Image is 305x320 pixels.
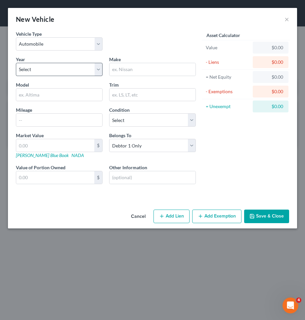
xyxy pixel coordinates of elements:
input: ex. Altima [16,89,102,101]
input: ex. LS, LT, etc [109,89,196,101]
label: Asset Calculator [206,32,240,39]
div: $0.00 [258,103,283,110]
span: Belongs To [109,133,131,138]
div: = Net Equity [206,74,250,80]
label: Mileage [16,106,32,113]
span: 4 [296,298,301,303]
label: Value of Portion Owned [16,164,65,171]
input: -- [16,114,102,126]
input: 0.00 [16,171,94,184]
div: $ [94,171,102,184]
a: NADA [71,152,84,158]
button: Cancel [126,210,151,223]
div: $0.00 [258,74,283,80]
span: Make [109,57,121,62]
button: Add Exemption [192,210,241,223]
div: $ [94,139,102,152]
button: Add Lien [153,210,190,223]
div: - Exemptions [206,88,250,95]
label: Vehicle Type [16,30,42,37]
input: 0.00 [16,139,94,152]
div: Value [206,44,250,51]
div: New Vehicle [16,15,54,24]
div: $0.00 [258,59,283,65]
button: Save & Close [244,210,289,223]
div: $0.00 [258,44,283,51]
iframe: Intercom live chat [283,298,298,313]
a: [PERSON_NAME] Blue Book [16,152,69,158]
input: ex. Nissan [109,63,196,76]
label: Condition [109,106,130,113]
label: Trim [109,81,119,88]
button: × [284,15,289,23]
label: Other Information [109,164,147,171]
div: = Unexempt [206,103,250,110]
div: $0.00 [258,88,283,95]
label: Model [16,81,29,88]
input: (optional) [109,171,196,184]
label: Year [16,56,25,63]
div: - Liens [206,59,250,65]
label: Market Value [16,132,44,139]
